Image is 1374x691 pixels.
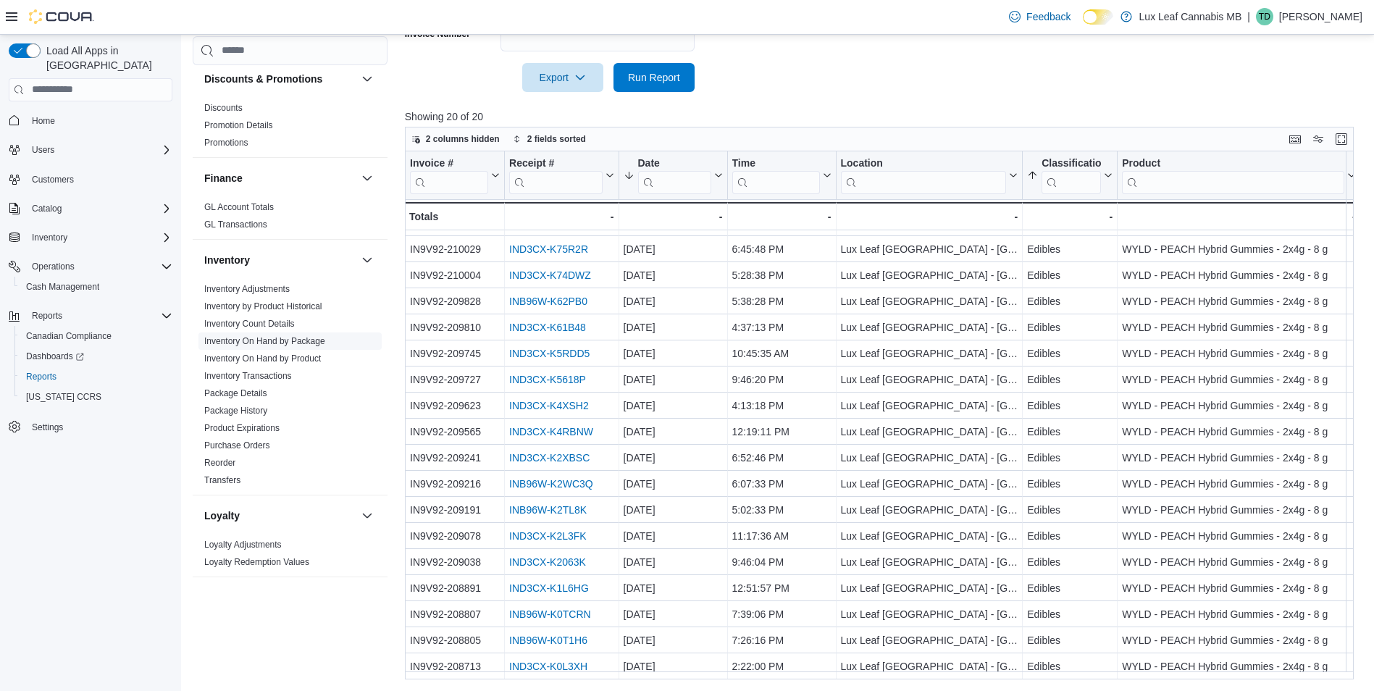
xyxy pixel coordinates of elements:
[1027,293,1113,310] div: Edibles
[406,130,506,148] button: 2 columns hidden
[204,102,243,114] span: Discounts
[26,307,172,324] span: Reports
[3,256,178,277] button: Operations
[204,353,321,364] a: Inventory On Hand by Product
[732,156,819,170] div: Time
[410,658,500,675] div: IN9V92-208713
[1027,345,1113,362] div: Edibles
[20,368,172,385] span: Reports
[204,120,273,130] a: Promotion Details
[410,156,500,193] button: Invoice #
[628,70,680,85] span: Run Report
[32,232,67,243] span: Inventory
[26,170,172,188] span: Customers
[1027,371,1113,388] div: Edibles
[1122,423,1356,440] div: WYLD - PEACH Hybrid Gummies - 2x4g - 8 g
[193,536,388,577] div: Loyalty
[732,527,831,545] div: 11:17:36 AM
[204,72,356,86] button: Discounts & Promotions
[26,141,172,159] span: Users
[20,278,172,296] span: Cash Management
[9,104,172,475] nav: Complex example
[20,388,172,406] span: Washington CCRS
[410,293,500,310] div: IN9V92-209828
[509,156,602,170] div: Receipt #
[840,156,1006,170] div: Location
[732,397,831,414] div: 4:13:18 PM
[509,208,613,225] div: -
[623,475,722,493] div: [DATE]
[14,277,178,297] button: Cash Management
[623,345,722,362] div: [DATE]
[1027,553,1113,571] div: Edibles
[410,156,488,193] div: Invoice #
[1122,371,1356,388] div: WYLD - PEACH Hybrid Gummies - 2x4g - 8 g
[204,301,322,311] a: Inventory by Product Historical
[840,156,1006,193] div: Location
[509,530,587,542] a: IND3CX-K2L3FK
[204,253,250,267] h3: Inventory
[426,133,500,145] span: 2 columns hidden
[1122,214,1356,232] div: WYLD - PEACH Hybrid Gummies - 2x4g - 8 g
[204,440,270,451] a: Purchase Orders
[732,293,831,310] div: 5:38:28 PM
[1122,632,1356,649] div: WYLD - PEACH Hybrid Gummies - 2x4g - 8 g
[507,130,592,148] button: 2 fields sorted
[204,388,267,398] a: Package Details
[1122,501,1356,519] div: WYLD - PEACH Hybrid Gummies - 2x4g - 8 g
[637,156,711,170] div: Date
[32,115,55,127] span: Home
[623,214,722,232] div: [DATE]
[1122,267,1356,284] div: WYLD - PEACH Hybrid Gummies - 2x4g - 8 g
[204,458,235,468] a: Reorder
[509,504,587,516] a: INB96W-K2TL8K
[410,397,500,414] div: IN9V92-209623
[3,227,178,248] button: Inventory
[410,214,500,232] div: IN9V92-210045
[1122,156,1344,193] div: Product
[732,345,831,362] div: 10:45:35 AM
[204,508,240,523] h3: Loyalty
[204,318,295,330] span: Inventory Count Details
[509,426,593,437] a: IND3CX-K4RBNW
[1122,449,1356,466] div: WYLD - PEACH Hybrid Gummies - 2x4g - 8 g
[732,371,831,388] div: 9:46:20 PM
[204,423,280,433] a: Product Expirations
[204,557,309,567] a: Loyalty Redemption Values
[623,632,722,649] div: [DATE]
[3,140,178,160] button: Users
[1279,8,1362,25] p: [PERSON_NAME]
[32,261,75,272] span: Operations
[509,348,590,359] a: IND3CX-K5RDD5
[840,293,1018,310] div: Lux Leaf [GEOGRAPHIC_DATA] - [GEOGRAPHIC_DATA]
[840,501,1018,519] div: Lux Leaf [GEOGRAPHIC_DATA] - [GEOGRAPHIC_DATA]
[840,553,1018,571] div: Lux Leaf [GEOGRAPHIC_DATA] - [GEOGRAPHIC_DATA]
[1027,240,1113,258] div: Edibles
[623,553,722,571] div: [DATE]
[29,9,94,24] img: Cova
[732,208,831,225] div: -
[1122,579,1356,597] div: WYLD - PEACH Hybrid Gummies - 2x4g - 8 g
[1027,423,1113,440] div: Edibles
[1027,449,1113,466] div: Edibles
[26,391,101,403] span: [US_STATE] CCRS
[623,606,722,623] div: [DATE]
[531,63,595,92] span: Export
[359,70,376,88] button: Discounts & Promotions
[20,327,117,345] a: Canadian Compliance
[637,156,711,193] div: Date
[410,240,500,258] div: IN9V92-210029
[204,171,356,185] button: Finance
[410,553,500,571] div: IN9V92-209038
[3,110,178,131] button: Home
[1027,632,1113,649] div: Edibles
[509,156,602,193] div: Receipt # URL
[204,336,325,346] a: Inventory On Hand by Package
[1122,475,1356,493] div: WYLD - PEACH Hybrid Gummies - 2x4g - 8 g
[204,370,292,382] span: Inventory Transactions
[522,63,603,92] button: Export
[1027,579,1113,597] div: Edibles
[26,281,99,293] span: Cash Management
[732,606,831,623] div: 7:39:06 PM
[204,457,235,469] span: Reorder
